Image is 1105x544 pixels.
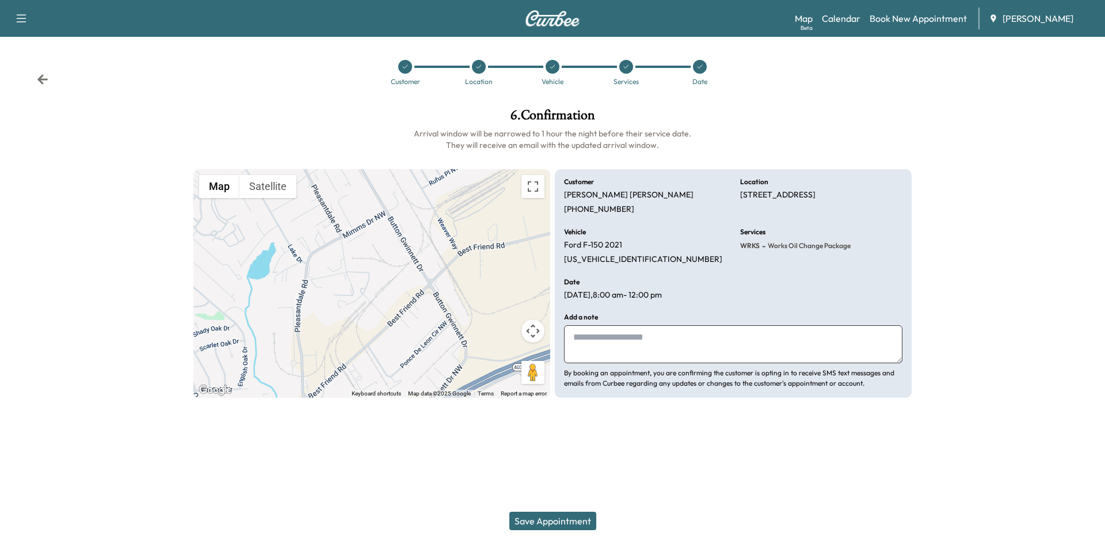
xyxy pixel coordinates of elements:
[1003,12,1073,25] span: [PERSON_NAME]
[196,383,234,398] img: Google
[196,383,234,398] a: Open this area in Google Maps (opens a new window)
[740,178,768,185] h6: Location
[740,241,760,250] span: WRKS
[564,368,902,389] p: By booking an appointment, you are confirming the customer is opting in to receive SMS text messa...
[199,175,239,198] button: Show street map
[564,240,622,250] p: Ford F-150 2021
[564,204,634,215] p: [PHONE_NUMBER]
[564,190,694,200] p: [PERSON_NAME] [PERSON_NAME]
[765,241,851,250] span: Works Oil Change Package
[542,78,563,85] div: Vehicle
[870,12,967,25] a: Book New Appointment
[193,128,912,151] h6: Arrival window will be narrowed to 1 hour the night before their service date. They will receive ...
[465,78,493,85] div: Location
[239,175,296,198] button: Show satellite imagery
[822,12,860,25] a: Calendar
[478,390,494,397] a: Terms (opens in new tab)
[614,78,639,85] div: Services
[37,74,48,85] div: Back
[740,190,816,200] p: [STREET_ADDRESS]
[501,390,547,397] a: Report a map error
[692,78,707,85] div: Date
[564,254,722,265] p: [US_VEHICLE_IDENTIFICATION_NUMBER]
[408,390,471,397] span: Map data ©2025 Google
[564,314,598,321] h6: Add a note
[740,229,765,235] h6: Services
[509,512,596,530] button: Save Appointment
[352,390,401,398] button: Keyboard shortcuts
[564,290,662,300] p: [DATE] , 8:00 am - 12:00 pm
[521,175,544,198] button: Toggle fullscreen view
[564,229,586,235] h6: Vehicle
[801,24,813,32] div: Beta
[193,108,912,128] h1: 6 . Confirmation
[521,361,544,384] button: Drag Pegman onto the map to open Street View
[760,240,765,252] span: -
[564,178,594,185] h6: Customer
[795,12,813,25] a: MapBeta
[521,319,544,343] button: Map camera controls
[564,279,580,286] h6: Date
[525,10,580,26] img: Curbee Logo
[391,78,420,85] div: Customer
